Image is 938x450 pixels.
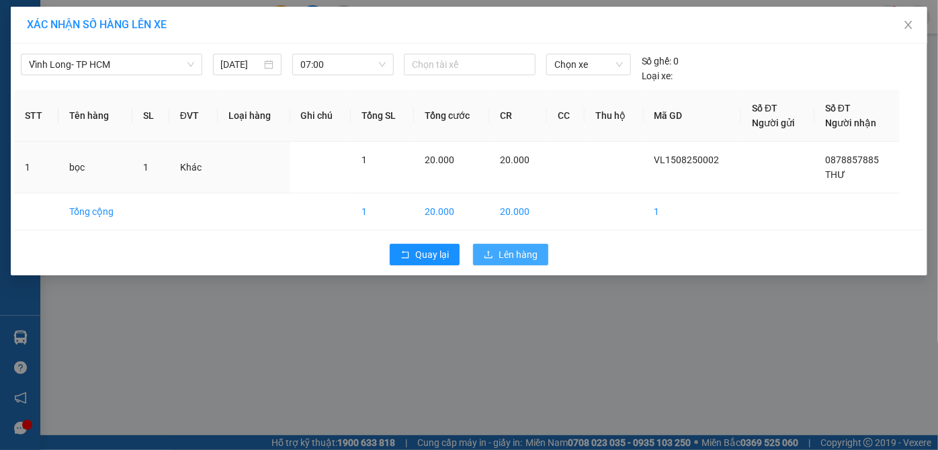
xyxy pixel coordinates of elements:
[361,154,367,165] span: 1
[11,11,78,44] div: Vĩnh Long
[415,247,449,262] span: Quay lại
[29,54,194,75] span: Vĩnh Long- TP HCM
[10,71,80,101] div: 20.000
[500,154,529,165] span: 20.000
[554,54,623,75] span: Chọn xe
[300,54,386,75] span: 07:00
[10,71,73,85] span: Thu tiền rồi :
[218,90,290,142] th: Loại hàng
[585,90,643,142] th: Thu hộ
[58,90,133,142] th: Tên hàng
[87,13,120,27] span: Nhận:
[654,154,720,165] span: VL1508250002
[473,244,548,265] button: uploadLên hàng
[414,90,489,142] th: Tổng cước
[87,11,196,28] div: Quận 5
[752,118,795,128] span: Người gửi
[351,193,414,230] td: 1
[825,103,851,114] span: Số ĐT
[169,142,218,193] td: Khác
[644,193,742,230] td: 1
[499,247,538,262] span: Lên hàng
[825,169,845,180] span: THƯ
[87,44,196,62] div: 0878857885
[27,18,167,31] span: XÁC NHẬN SỐ HÀNG LÊN XE
[290,90,351,142] th: Ghi chú
[11,13,32,27] span: Gửi:
[390,244,460,265] button: rollbackQuay lại
[642,69,673,83] span: Loại xe:
[132,90,169,142] th: SL
[484,250,493,261] span: upload
[642,54,672,69] span: Số ghế:
[414,193,489,230] td: 20.000
[58,142,133,193] td: bọc
[752,103,777,114] span: Số ĐT
[489,193,547,230] td: 20.000
[87,28,196,44] div: THƯ
[221,57,262,72] input: 15/08/2025
[825,154,879,165] span: 0878857885
[143,162,148,173] span: 1
[400,250,410,261] span: rollback
[890,7,927,44] button: Close
[825,118,876,128] span: Người nhận
[425,154,454,165] span: 20.000
[58,193,133,230] td: Tổng cộng
[14,90,58,142] th: STT
[547,90,585,142] th: CC
[14,142,58,193] td: 1
[642,54,679,69] div: 0
[169,90,218,142] th: ĐVT
[644,90,742,142] th: Mã GD
[351,90,414,142] th: Tổng SL
[903,19,914,30] span: close
[489,90,547,142] th: CR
